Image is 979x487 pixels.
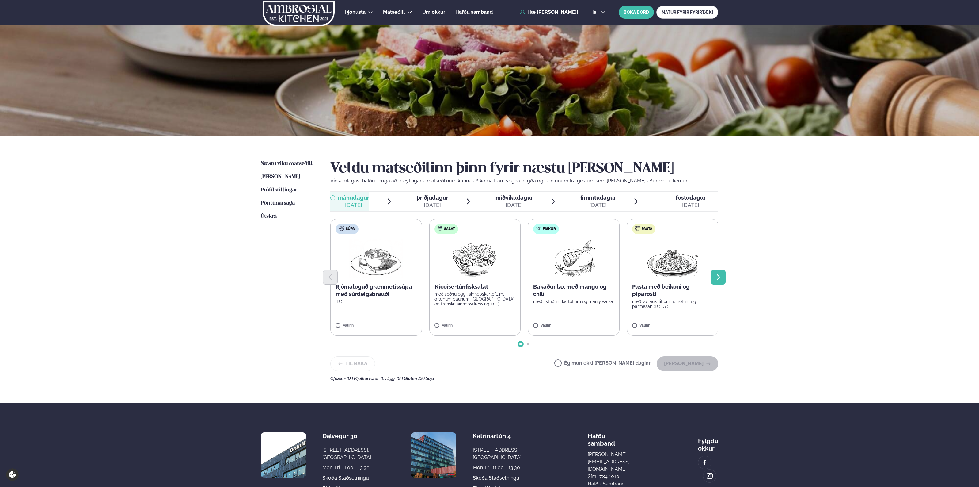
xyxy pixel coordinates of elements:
[422,9,445,16] a: Um okkur
[383,9,405,15] span: Matseðill
[448,239,502,278] img: Salad.png
[261,160,313,167] a: Næstu viku matseðill
[383,9,405,16] a: Matseðill
[419,376,434,381] span: (S ) Soja
[261,173,300,181] a: [PERSON_NAME]
[347,376,381,381] span: (D ) Mjólkurvörur ,
[632,283,713,298] p: Pasta með beikoni og piparosti
[519,343,522,345] span: Go to slide 1
[434,292,516,306] p: með soðnu eggi, sinnepskartöflum, grænum baunum, [GEOGRAPHIC_DATA] og franskri sinnepsdressingu (E )
[262,1,335,26] img: logo
[580,194,616,201] span: fimmtudagur
[346,227,355,232] span: Súpa
[632,299,713,309] p: með vorlauk, litlum tómötum og parmesan (D ) (G )
[676,201,706,209] div: [DATE]
[6,468,19,481] a: Cookie settings
[261,432,306,478] img: image alt
[338,201,369,209] div: [DATE]
[656,6,718,19] a: MATUR FYRIR FYRIRTÆKI
[261,201,295,206] span: Pöntunarsaga
[543,227,556,232] span: Fiskur
[323,270,338,285] button: Previous slide
[322,447,371,461] div: [STREET_ADDRESS], [GEOGRAPHIC_DATA]
[635,226,640,231] img: pasta.svg
[422,9,445,15] span: Um okkur
[397,376,419,381] span: (G ) Glúten ,
[434,283,516,290] p: Nicoise-túnfisksalat
[646,239,700,278] img: Spagetti.png
[698,456,711,469] a: image alt
[338,194,369,201] span: mánudagur
[261,174,300,179] span: [PERSON_NAME]
[473,474,519,482] a: Skoða staðsetningu
[706,473,713,480] img: image alt
[533,299,614,304] p: með ristuðum kartöflum og mangósalsa
[330,177,718,185] p: Vinsamlegast hafðu í huga að breytingar á matseðlinum kunna að koma fram vegna birgða og pöntunum...
[711,270,726,285] button: Next slide
[547,239,601,278] img: Fish.png
[336,299,417,304] p: (D )
[536,226,541,231] img: fish.svg
[381,376,397,381] span: (E ) Egg ,
[473,432,522,440] div: Katrínartún 4
[473,464,522,471] div: Mon-Fri: 11:00 - 13:30
[698,432,718,452] div: Fylgdu okkur
[473,447,522,461] div: [STREET_ADDRESS], [GEOGRAPHIC_DATA]
[261,213,277,220] a: Útskrá
[588,451,632,473] a: [PERSON_NAME][EMAIL_ADDRESS][DOMAIN_NAME]
[438,226,442,231] img: salad.svg
[701,459,708,466] img: image alt
[261,186,297,194] a: Prófílstillingar
[657,356,718,371] button: [PERSON_NAME]
[455,9,493,16] a: Hafðu samband
[495,201,533,209] div: [DATE]
[330,376,718,381] div: Ofnæmi:
[411,432,456,478] img: image alt
[345,9,366,15] span: Þjónusta
[330,160,718,177] h2: Veldu matseðilinn þinn fyrir næstu [PERSON_NAME]
[322,474,369,482] a: Skoða staðsetningu
[336,283,417,298] p: Rjómalöguð grænmetissúpa með súrdeigsbrauði
[619,6,654,19] button: BÓKA BORÐ
[345,9,366,16] a: Þjónusta
[261,200,295,207] a: Pöntunarsaga
[592,10,598,15] span: is
[642,227,652,232] span: Pasta
[261,161,313,166] span: Næstu viku matseðill
[676,194,706,201] span: föstudagur
[588,473,632,480] p: Sími: 784 1010
[520,10,578,15] a: Hæ [PERSON_NAME]!
[330,356,375,371] button: Til baka
[455,9,493,15] span: Hafðu samband
[495,194,533,201] span: miðvikudagur
[588,428,615,447] span: Hafðu samband
[533,283,614,298] p: Bakaður lax með mango og chilí
[527,343,529,345] span: Go to slide 2
[703,470,716,482] a: image alt
[444,227,455,232] span: Salat
[417,201,448,209] div: [DATE]
[322,464,371,471] div: Mon-Fri: 11:00 - 13:30
[349,239,403,278] img: Soup.png
[261,187,297,193] span: Prófílstillingar
[322,432,371,440] div: Dalvegur 30
[580,201,616,209] div: [DATE]
[417,194,448,201] span: þriðjudagur
[587,10,610,15] button: is
[261,214,277,219] span: Útskrá
[339,226,344,231] img: soup.svg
